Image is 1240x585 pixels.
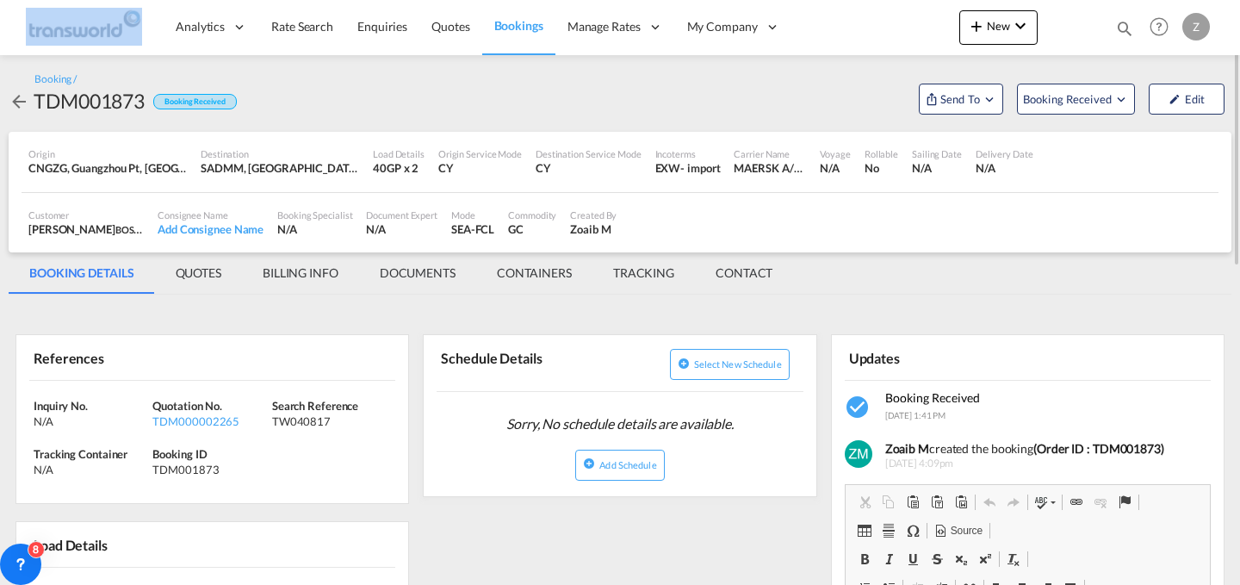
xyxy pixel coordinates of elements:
[570,208,617,221] div: Created By
[508,208,556,221] div: Commodity
[592,252,695,294] md-tab-item: TRACKING
[201,160,359,176] div: SADMM, Ad Dammam, Saudi Arabia, Middle East, Middle East
[695,252,793,294] md-tab-item: CONTACT
[678,358,690,370] md-icon: icon-plus-circle
[1010,16,1031,36] md-icon: icon-chevron-down
[877,491,901,513] a: Copy (Ctrl+C)
[1030,491,1060,513] a: Spell Check As You Type
[948,524,983,538] span: Source
[277,208,352,221] div: Booking Specialist
[820,147,850,160] div: Voyage
[153,94,236,110] div: Booking Received
[734,160,806,176] div: MAERSK A/S / TWKS-DAMMAM
[437,342,617,384] div: Schedule Details
[272,399,358,413] span: Search Reference
[901,520,925,542] a: Insert Special Character
[687,18,758,35] span: My Company
[1033,441,1164,456] b: (Order ID : TDM001873)
[152,414,267,429] div: TDM000002265
[1115,19,1134,45] div: icon-magnify
[152,399,222,413] span: Quotation No.
[959,10,1038,45] button: icon-plus 400-fgNewicon-chevron-down
[939,90,982,108] span: Send To
[152,447,207,461] span: Booking ID
[28,160,187,176] div: CNGZG, Guangzhou Pt, China, Greater China & Far East Asia, Asia Pacific
[845,394,872,421] md-icon: icon-checkbox-marked-circle
[820,160,850,176] div: N/A
[26,8,142,47] img: 1a84b2306ded11f09c1219774cd0a0fe.png
[272,414,387,429] div: TW040817
[912,160,962,176] div: N/A
[373,160,425,176] div: 40GP x 2
[29,529,115,559] div: Load Details
[977,491,1001,513] a: Undo (Ctrl+Z)
[925,548,949,570] a: Strikethrough
[1001,491,1026,513] a: Redo (Ctrl+Y)
[734,147,806,160] div: Carrier Name
[1115,19,1134,38] md-icon: icon-magnify
[155,252,242,294] md-tab-item: QUOTES
[34,399,88,413] span: Inquiry No.
[949,491,973,513] a: Paste from Word
[28,208,144,221] div: Customer
[34,462,148,477] div: N/A
[271,19,333,34] span: Rate Search
[1113,491,1137,513] a: Anchor
[277,221,352,237] div: N/A
[865,147,898,160] div: Rollable
[152,462,267,477] div: TDM001873
[9,252,155,294] md-tab-item: BOOKING DETAILS
[865,160,898,176] div: No
[885,457,1206,471] span: [DATE] 4:09pm
[1023,90,1113,108] span: Booking Received
[451,221,494,237] div: SEA-FCL
[242,252,359,294] md-tab-item: BILLING INFO
[919,84,1003,115] button: Open demo menu
[17,17,347,35] body: Editor, editor8
[852,548,877,570] a: Bold (Ctrl+B)
[655,160,681,176] div: EXW
[494,18,543,33] span: Bookings
[575,450,664,481] button: icon-plus-circleAdd Schedule
[34,447,127,461] span: Tracking Container
[966,16,987,36] md-icon: icon-plus 400-fg
[877,520,901,542] a: Insert Horizontal Line
[115,222,314,236] span: BOSTANI CHOCOLATES & GIFTS FACTORY CO.
[877,548,901,570] a: Italic (Ctrl+I)
[1064,491,1088,513] a: Link (Ctrl+K)
[29,342,209,372] div: References
[925,491,949,513] a: Paste as plain text (Ctrl+Shift+V)
[536,147,642,160] div: Destination Service Mode
[885,410,946,420] span: [DATE] 1:41 PM
[670,349,790,380] button: icon-plus-circleSelect new schedule
[973,548,997,570] a: Superscript
[976,160,1033,176] div: N/A
[976,147,1033,160] div: Delivery Date
[373,147,425,160] div: Load Details
[9,252,793,294] md-pagination-wrapper: Use the left and right arrow keys to navigate between tabs
[570,221,617,237] div: Zoaib M
[1144,12,1174,41] span: Help
[438,160,522,176] div: CY
[158,221,263,237] div: Add Consignee Name
[949,548,973,570] a: Subscript
[655,147,721,160] div: Incoterms
[34,414,148,429] div: N/A
[536,160,642,176] div: CY
[28,147,187,160] div: Origin
[845,342,1025,372] div: Updates
[9,91,29,112] md-icon: icon-arrow-left
[1001,548,1026,570] a: Remove Format
[34,87,145,115] div: TDM001873
[1169,93,1181,105] md-icon: icon-pencil
[357,19,407,34] span: Enquiries
[438,147,522,160] div: Origin Service Mode
[885,441,929,456] b: Zoaib M
[567,18,641,35] span: Manage Rates
[1088,491,1113,513] a: Unlink
[1149,84,1224,115] button: icon-pencilEdit
[9,87,34,115] div: icon-arrow-left
[901,548,925,570] a: Underline (Ctrl+U)
[158,208,263,221] div: Consignee Name
[499,408,741,440] span: Sorry, No schedule details are available.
